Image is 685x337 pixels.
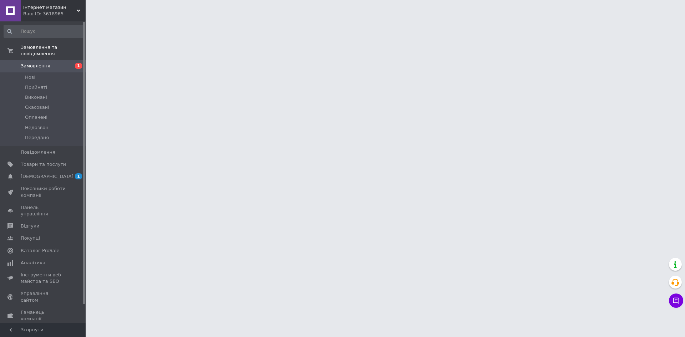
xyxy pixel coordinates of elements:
[4,25,84,38] input: Пошук
[75,173,82,179] span: 1
[25,94,47,101] span: Виконані
[669,293,683,308] button: Чат з покупцем
[21,173,73,180] span: [DEMOGRAPHIC_DATA]
[21,260,45,266] span: Аналітика
[21,290,66,303] span: Управління сайтом
[25,74,35,81] span: Нові
[25,114,47,121] span: Оплачені
[25,84,47,91] span: Прийняті
[23,11,86,17] div: Ваш ID: 3618965
[21,204,66,217] span: Панель управління
[25,104,49,111] span: Скасовані
[21,161,66,168] span: Товари та послуги
[25,134,49,141] span: Передано
[21,247,59,254] span: Каталог ProSale
[23,4,77,11] span: Інтернет магазин
[21,235,40,241] span: Покупці
[21,44,86,57] span: Замовлення та повідомлення
[21,185,66,198] span: Показники роботи компанії
[75,63,82,69] span: 1
[21,63,50,69] span: Замовлення
[21,309,66,322] span: Гаманець компанії
[21,149,55,155] span: Повідомлення
[21,272,66,285] span: Інструменти веб-майстра та SEO
[25,124,49,131] span: Недозвон
[21,223,39,229] span: Відгуки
